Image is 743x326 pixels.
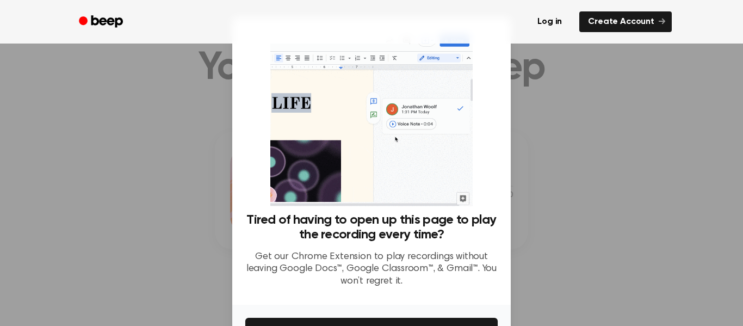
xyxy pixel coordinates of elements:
[245,251,498,288] p: Get our Chrome Extension to play recordings without leaving Google Docs™, Google Classroom™, & Gm...
[245,213,498,242] h3: Tired of having to open up this page to play the recording every time?
[527,9,573,34] a: Log in
[71,11,133,33] a: Beep
[579,11,672,32] a: Create Account
[270,30,472,206] img: Beep extension in action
